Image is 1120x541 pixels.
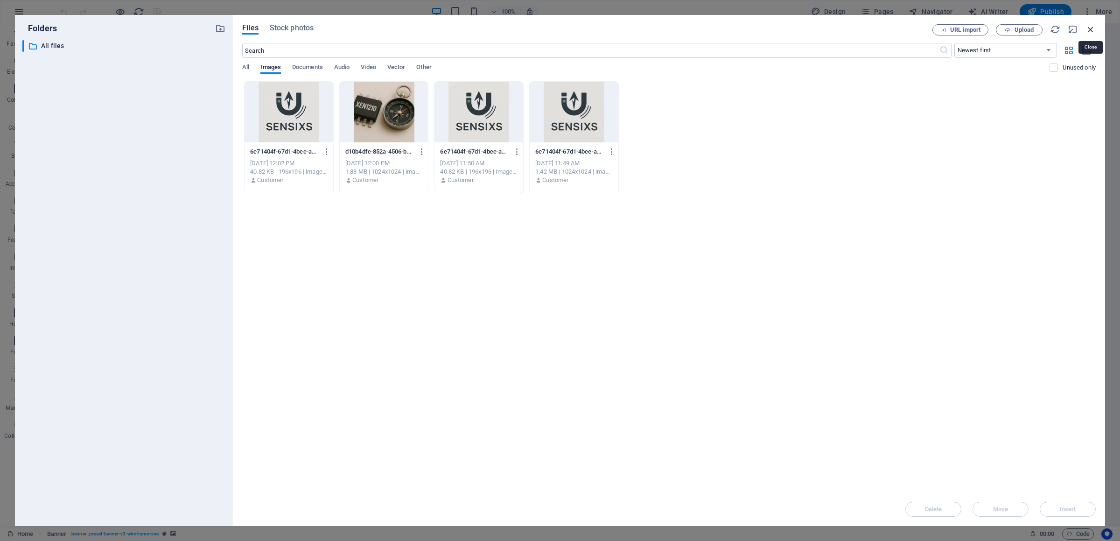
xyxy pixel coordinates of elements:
p: Displays only files that are not in use on the website. Files added during this session can still... [1063,63,1096,72]
div: 40.82 KB | 196x196 | image/png [250,168,328,176]
div: 40.82 KB | 196x196 | image/png [440,168,518,176]
button: Upload [996,24,1043,35]
button: URL import [932,24,988,35]
div: [DATE] 12:00 PM [345,159,423,168]
span: Vector [387,62,406,75]
p: All files [41,41,208,51]
p: 6e71404f-67d1-4bce-a7ac-233b9eff51b5-tEq6ICFNxNwWIJVjJCoibQ.png [535,148,604,156]
p: Folders [22,22,57,35]
button: Open chatbot window [589,464,619,493]
span: [DOMAIN_NAME] [101,500,254,520]
span: Files [242,22,259,34]
div: 1.88 MB | 1024x1024 | image/png [345,168,423,176]
p: Customer [352,176,378,184]
p: Customer [448,176,474,184]
div: 1.42 MB | 1024x1024 | image/png [535,168,613,176]
span: Audio [334,62,350,75]
p: 6e71404f-67d1-4bce-a7ac-233b9eff51b5-tEq6ICFNxNwWIJVjJCoibQ-rsCLTf3_C0I3mEtIvGrZHA.png [440,148,509,156]
div: [DATE] 11:49 AM [535,159,613,168]
p: Customer [257,176,283,184]
div: [DATE] 12:02 PM [250,159,328,168]
p: 6e71404f-67d1-4bce-a7ac-233b9eff51b5-tEq6ICFNxNwWIJVjJCoibQ-rsCLTf3_C0I3mEtIvGrZHA-DDCw3ordEMxSkc... [250,148,319,156]
span: Documents [292,62,323,75]
p: d10b4dfc-852a-4506-bbfe-11eb99b1eba4-KrU8Vsf0JLc7jC0j0UGpCw.png [345,148,414,156]
span: Images [260,62,281,75]
span: Stock photos [270,22,314,34]
input: Search [242,43,939,58]
span: All [242,62,249,75]
i: Minimize [1068,24,1078,35]
span: Other [416,62,431,75]
i: Reload [1050,24,1060,35]
div: [DATE] 11:50 AM [440,159,518,168]
p: Customer [542,176,568,184]
i: Create new folder [215,23,225,34]
span: Upload [1015,27,1034,33]
span: Video [361,62,376,75]
span: URL import [950,27,980,33]
div: ​ [22,40,24,52]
